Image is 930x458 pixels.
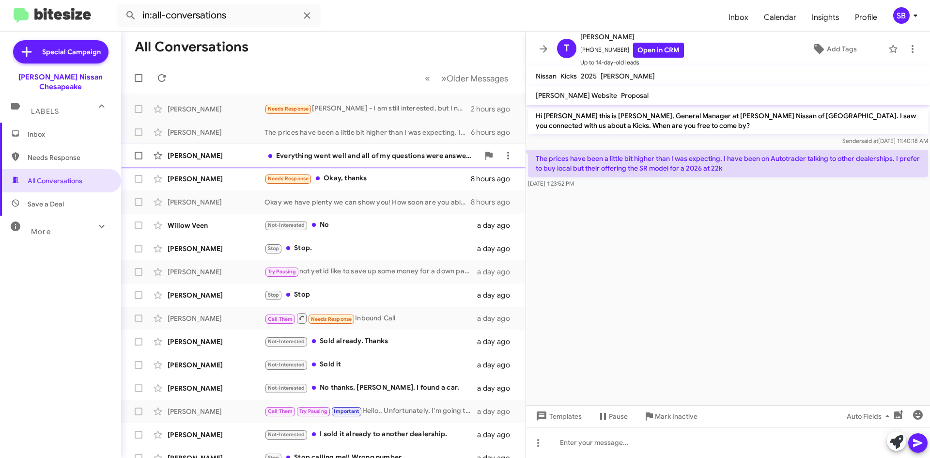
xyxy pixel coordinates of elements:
[268,268,296,275] span: Try Pausing
[847,408,893,425] span: Auto Fields
[589,408,635,425] button: Pause
[334,408,359,414] span: Important
[441,72,447,84] span: »
[534,408,582,425] span: Templates
[268,431,305,438] span: Not-Interested
[528,107,928,134] p: Hi [PERSON_NAME] this is [PERSON_NAME], General Manager at [PERSON_NAME] Nissan of [GEOGRAPHIC_DA...
[135,39,248,55] h1: All Conversations
[839,408,901,425] button: Auto Fields
[581,72,597,80] span: 2025
[264,151,479,160] div: Everything went well and all of my questions were answered on my previous visit. I am impressed w...
[471,127,518,137] div: 6 hours ago
[13,40,108,63] a: Special Campaign
[609,408,628,425] span: Pause
[477,383,518,393] div: a day ago
[477,221,518,230] div: a day ago
[168,337,264,347] div: [PERSON_NAME]
[564,41,570,56] span: T
[268,175,309,182] span: Needs Response
[168,151,264,160] div: [PERSON_NAME]
[264,127,471,137] div: The prices have been a little bit higher than I was expecting. I have been on Autotrader talking ...
[264,359,477,370] div: Sold it
[635,408,705,425] button: Mark Inactive
[536,72,557,80] span: Nissan
[168,174,264,184] div: [PERSON_NAME]
[31,107,59,116] span: Labels
[168,430,264,440] div: [PERSON_NAME]
[168,104,264,114] div: [PERSON_NAME]
[842,137,928,144] span: Sender [DATE] 11:40:18 AM
[784,40,883,58] button: Add Tags
[536,91,617,100] span: [PERSON_NAME] Website
[419,68,514,88] nav: Page navigation example
[419,68,436,88] button: Previous
[580,43,684,58] span: [PHONE_NUMBER]
[168,221,264,230] div: Willow Veen
[264,220,477,231] div: No
[268,106,309,112] span: Needs Response
[268,362,305,368] span: Not-Interested
[804,3,847,32] a: Insights
[168,197,264,207] div: [PERSON_NAME]
[528,180,574,187] span: [DATE] 1:23:52 PM
[168,383,264,393] div: [PERSON_NAME]
[264,336,477,347] div: Sold already. Thanks
[264,289,477,300] div: Stop
[477,407,518,416] div: a day ago
[311,316,352,322] span: Needs Response
[168,407,264,416] div: [PERSON_NAME]
[721,3,756,32] a: Inbox
[477,430,518,440] div: a day ago
[477,244,518,253] div: a day ago
[435,68,514,88] button: Next
[264,197,471,207] div: Okay we have plenty we can show you! How soon are you able to stop by?
[268,292,279,298] span: Stop
[885,7,919,24] button: SB
[268,245,279,252] span: Stop
[861,137,878,144] span: said at
[477,360,518,370] div: a day ago
[264,406,477,417] div: Hello.. Unfortunately, I'm going to put off purchasing any vehicle at this time. Thanks for all y...
[168,244,264,253] div: [PERSON_NAME]
[168,360,264,370] div: [PERSON_NAME]
[893,7,910,24] div: SB
[28,129,110,139] span: Inbox
[264,266,477,277] div: not yet id like to save up some money for a down payment first then ill reach back out
[168,267,264,277] div: [PERSON_NAME]
[560,72,577,80] span: Kicks
[847,3,885,32] a: Profile
[28,199,64,209] span: Save a Deal
[528,150,928,177] p: The prices have been a little bit higher than I was expecting. I have been on Autotrader talking ...
[268,338,305,345] span: Not-Interested
[580,31,684,43] span: [PERSON_NAME]
[28,176,82,186] span: All Conversations
[655,408,697,425] span: Mark Inactive
[580,58,684,67] span: Up to 14-day-old leads
[633,43,684,58] a: Open in CRM
[601,72,655,80] span: [PERSON_NAME]
[268,385,305,391] span: Not-Interested
[756,3,804,32] a: Calendar
[264,243,477,254] div: Stop.
[471,197,518,207] div: 8 hours ago
[477,337,518,347] div: a day ago
[268,408,293,414] span: Call Them
[168,314,264,323] div: [PERSON_NAME]
[268,316,293,322] span: Call Them
[526,408,589,425] button: Templates
[168,127,264,137] div: [PERSON_NAME]
[425,72,430,84] span: «
[268,222,305,228] span: Not-Interested
[264,429,477,440] div: I sold it already to another dealership.
[621,91,649,100] span: Proposal
[447,73,508,84] span: Older Messages
[117,4,321,27] input: Search
[299,408,327,414] span: Try Pausing
[264,173,471,184] div: Okay, thanks
[471,174,518,184] div: 8 hours ago
[28,153,110,162] span: Needs Response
